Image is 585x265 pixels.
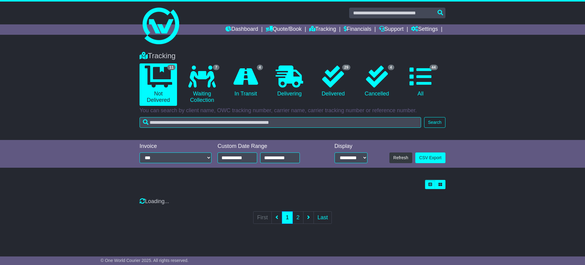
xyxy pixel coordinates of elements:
[292,211,303,224] a: 2
[140,107,445,114] p: You can search by client name, OWC tracking number, carrier name, carrier tracking number or refe...
[136,52,448,60] div: Tracking
[282,211,293,224] a: 1
[430,65,438,70] span: 44
[389,152,412,163] button: Refresh
[358,63,395,99] a: 4 Cancelled
[402,63,439,99] a: 44 All
[415,152,445,163] a: CSV Export
[344,24,371,35] a: Financials
[335,143,367,150] div: Display
[213,65,219,70] span: 7
[101,258,189,263] span: © One World Courier 2025. All rights reserved.
[257,65,263,70] span: 4
[167,65,175,70] span: 11
[424,117,445,128] button: Search
[140,63,177,106] a: 11 Not Delivered
[379,24,404,35] a: Support
[411,24,438,35] a: Settings
[309,24,336,35] a: Tracking
[225,24,258,35] a: Dashboard
[271,63,308,99] a: Delivering
[227,63,264,99] a: 4 In Transit
[183,63,221,106] a: 7 Waiting Collection
[218,143,315,150] div: Custom Date Range
[342,65,350,70] span: 29
[266,24,302,35] a: Quote/Book
[314,211,332,224] a: Last
[140,198,445,205] div: Loading...
[388,65,394,70] span: 4
[314,63,352,99] a: 29 Delivered
[140,143,211,150] div: Invoice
